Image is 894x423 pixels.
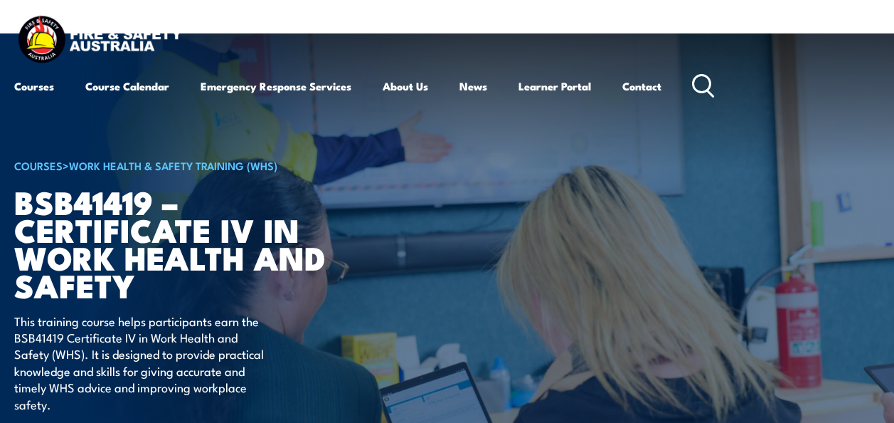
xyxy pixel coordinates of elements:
a: Work Health & Safety Training (WHS) [69,157,277,173]
a: News [459,69,487,103]
a: Contact [622,69,661,103]
a: Course Calendar [85,69,169,103]
h1: BSB41419 – Certificate IV in Work Health and Safety [14,187,366,299]
p: This training course helps participants earn the BSB41419 Certificate IV in Work Health and Safet... [14,313,274,412]
a: COURSES [14,157,63,173]
a: Learner Portal [518,69,591,103]
h6: > [14,157,366,174]
a: About Us [383,69,428,103]
a: Courses [14,69,54,103]
a: Emergency Response Services [201,69,351,103]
